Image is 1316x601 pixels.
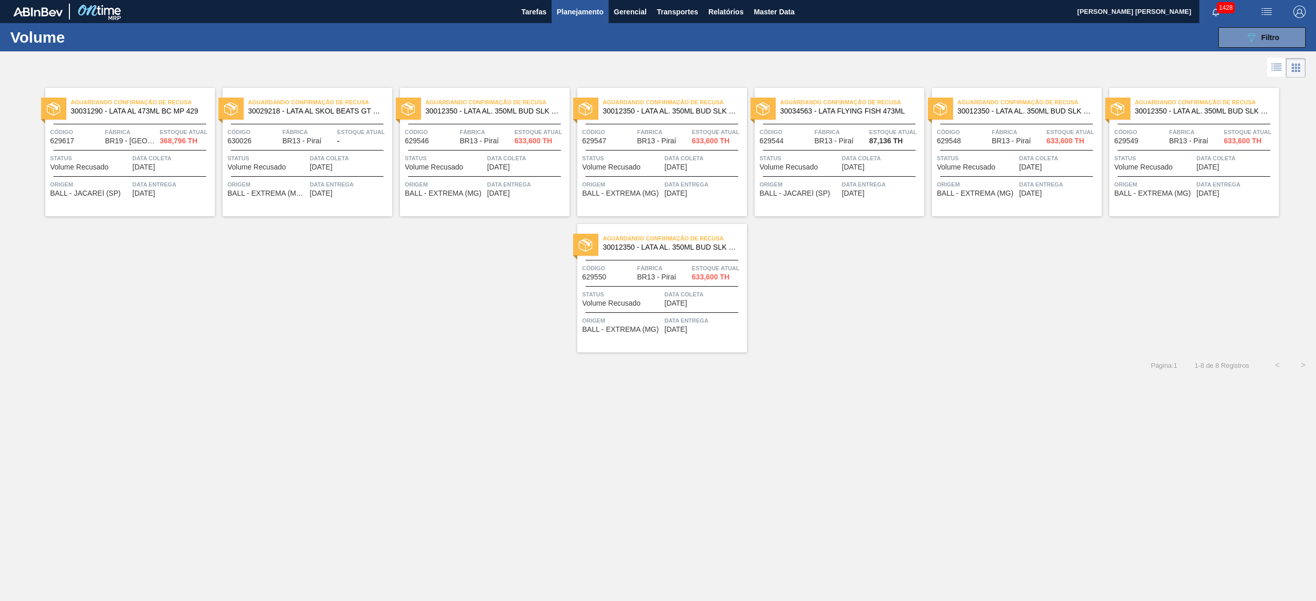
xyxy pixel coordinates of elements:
[582,179,662,190] span: Origem
[1135,107,1271,115] span: 30012350 - LATA AL. 350ML BUD SLK 429
[1111,102,1124,116] img: status
[228,127,280,137] span: Código
[337,137,340,145] span: -
[842,190,865,197] span: 26/10/2025
[1260,6,1273,18] img: userActions
[105,127,157,137] span: Fábrica
[958,107,1093,115] span: 30012350 - LATA AL. 350ML BUD SLK 429
[603,107,739,115] span: 30012350 - LATA AL. 350ML BUD SLK 429
[665,153,744,163] span: Data coleta
[665,289,744,299] span: Data coleta
[228,153,307,163] span: Status
[582,137,607,145] span: 629547
[228,190,307,197] span: BALL - EXTREMA (MG) 24
[1197,179,1276,190] span: Data Entrega
[582,153,662,163] span: Status
[665,179,744,190] span: Data Entrega
[637,273,676,281] span: BR13 - Piraí
[637,137,676,145] span: BR13 - Piraí
[133,190,155,197] span: 13/10/2025
[50,153,130,163] span: Status
[50,127,103,137] span: Código
[1019,153,1099,163] span: Data coleta
[248,107,384,115] span: 30029218 - LATA AL SKOL BEATS GT TROPICAL 269ML
[579,238,592,252] img: status
[1169,137,1208,145] span: BR13 - Piraí
[692,263,744,273] span: Estoque atual
[665,299,687,307] span: 27/10/2025
[665,190,687,197] span: 25/10/2025
[521,6,546,18] span: Tarefas
[1217,2,1235,13] span: 1428
[160,127,212,137] span: Estoque atual
[756,102,770,116] img: status
[487,153,567,163] span: Data coleta
[248,97,392,107] span: Aguardando Confirmação de Recusa
[937,190,1014,197] span: BALL - EXTREMA (MG)
[692,273,729,281] span: 633,600 TH
[13,7,63,16] img: TNhmsLtSVTkK8tSr43FrP2fwEKptu5GPRR3wAAAABJRU5ErkJggg==
[1019,190,1042,197] span: 26/10/2025
[1151,362,1177,369] span: Página : 1
[71,107,207,115] span: 30031290 - LATA AL 473ML BC MP 429
[487,190,510,197] span: 24/10/2025
[426,107,561,115] span: 30012350 - LATA AL. 350ML BUD SLK 429
[1135,97,1279,107] span: Aguardando Confirmação de Recusa
[582,299,641,307] span: Volume Recusado
[603,233,747,243] span: Aguardando Confirmação de Recusa
[760,179,839,190] span: Origem
[992,127,1044,137] span: Fábrica
[570,88,747,216] a: statusAguardando Confirmação de Recusa30012350 - LATA AL. 350ML BUD SLK 429Código629547FábricaBR1...
[224,102,237,116] img: status
[515,127,567,137] span: Estoque atual
[842,163,865,171] span: 25/10/2025
[1199,5,1232,19] button: Notificações
[692,137,729,145] span: 633,600 TH
[1047,137,1084,145] span: 633,600 TH
[1265,352,1290,378] button: <
[1114,127,1167,137] span: Código
[405,153,485,163] span: Status
[310,163,333,171] span: 18/10/2025
[842,179,922,190] span: Data Entrega
[582,273,607,281] span: 629550
[1114,163,1173,171] span: Volume Recusado
[747,88,924,216] a: statusAguardando Confirmação de Recusa30034563 - LATA FLYING FISH 473MLCódigo629544FábricaBR13 - ...
[760,190,830,197] span: BALL - JACAREÍ (SP)
[71,97,215,107] span: Aguardando Confirmação de Recusa
[637,127,689,137] span: Fábrica
[405,127,458,137] span: Código
[105,137,156,145] span: BR19 - Nova Rio
[215,88,392,216] a: statusAguardando Confirmação de Recusa30029218 - LATA AL SKOL BEATS GT TROPICAL 269MLCódigo630026...
[10,31,170,43] h1: Volume
[760,163,818,171] span: Volume Recusado
[924,88,1102,216] a: statusAguardando Confirmação de Recusa30012350 - LATA AL. 350ML BUD SLK 429Código629548FábricaBR1...
[1114,190,1191,197] span: BALL - EXTREMA (MG)
[50,163,109,171] span: Volume Recusado
[160,137,197,145] span: 368,796 TH
[582,163,641,171] span: Volume Recusado
[579,102,592,116] img: status
[405,179,485,190] span: Origem
[958,97,1102,107] span: Aguardando Confirmação de Recusa
[460,137,499,145] span: BR13 - Piraí
[665,326,687,333] span: 28/10/2025
[228,163,286,171] span: Volume Recusado
[869,127,922,137] span: Estoque atual
[603,243,739,251] span: 30012350 - LATA AL. 350ML BUD SLK 429
[1047,127,1099,137] span: Estoque atual
[1114,153,1194,163] span: Status
[582,190,659,197] span: BALL - EXTREMA (MG)
[310,179,390,190] span: Data Entrega
[228,137,252,145] span: 630026
[582,315,662,326] span: Origem
[760,153,839,163] span: Status
[392,88,570,216] a: statusAguardando Confirmação de Recusa30012350 - LATA AL. 350ML BUD SLK 429Código629546FábricaBR1...
[282,137,321,145] span: BR13 - Piraí
[38,88,215,216] a: statusAguardando Confirmação de Recusa30031290 - LATA AL 473ML BC MP 429Código629617FábricaBR19 -...
[337,127,390,137] span: Estoque atual
[50,137,75,145] span: 629617
[1224,137,1262,145] span: 633,600 TH
[1197,190,1219,197] span: 27/10/2025
[1019,163,1042,171] span: 25/10/2025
